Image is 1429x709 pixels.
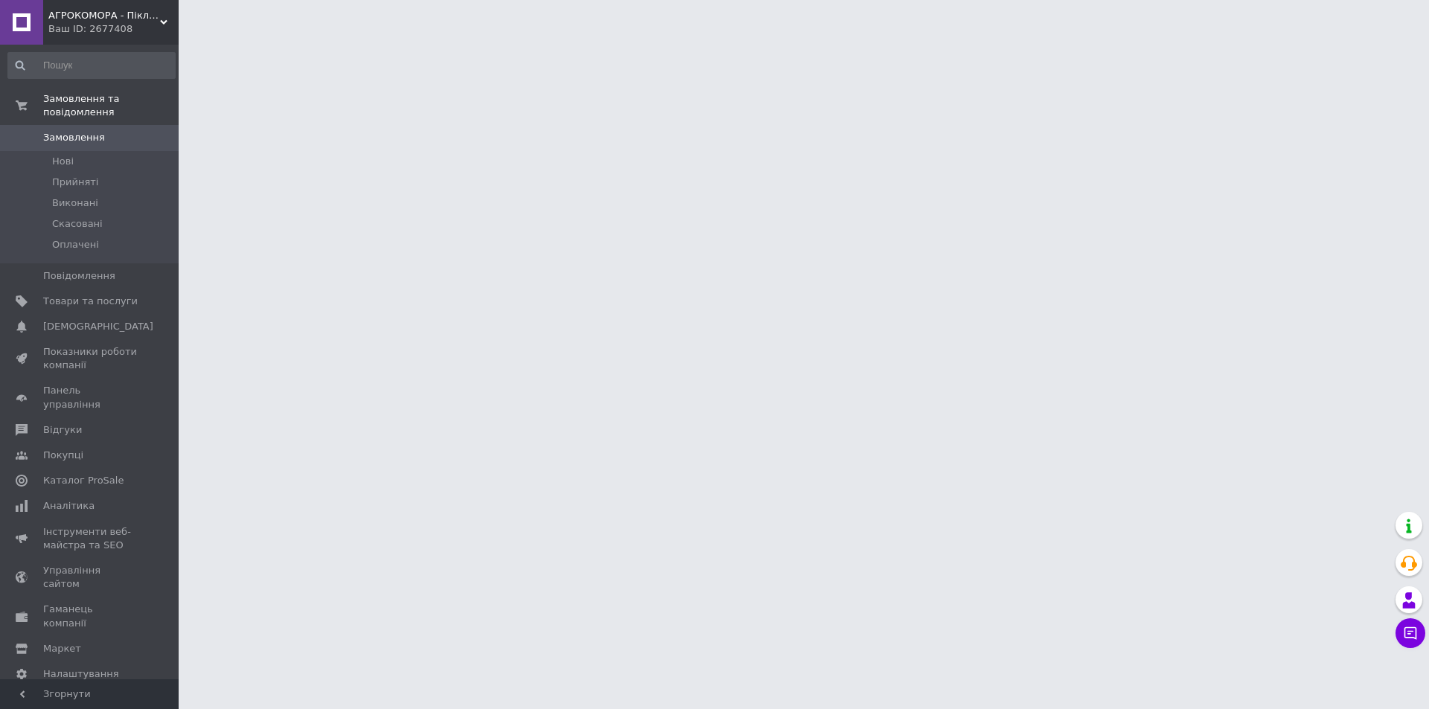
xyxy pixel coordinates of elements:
[43,131,105,144] span: Замовлення
[43,269,115,283] span: Повідомлення
[43,449,83,462] span: Покупці
[52,155,74,168] span: Нові
[43,345,138,372] span: Показники роботи компанії
[43,525,138,552] span: Інструменти веб-майстра та SEO
[43,384,138,411] span: Панель управління
[52,238,99,251] span: Оплачені
[48,22,179,36] div: Ваш ID: 2677408
[43,423,82,437] span: Відгуки
[43,667,119,681] span: Налаштування
[43,499,95,513] span: Аналітика
[43,474,124,487] span: Каталог ProSale
[52,196,98,210] span: Виконані
[52,176,98,189] span: Прийняті
[7,52,176,79] input: Пошук
[43,320,153,333] span: [DEMOGRAPHIC_DATA]
[43,642,81,655] span: Маркет
[43,603,138,629] span: Гаманець компанії
[52,217,103,231] span: Скасовані
[43,295,138,308] span: Товари та послуги
[43,92,179,119] span: Замовлення та повідомлення
[1396,618,1425,648] button: Чат з покупцем
[43,564,138,591] span: Управління сайтом
[48,9,160,22] span: АГРОКОМОРА - Піклуємося про врожай разом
